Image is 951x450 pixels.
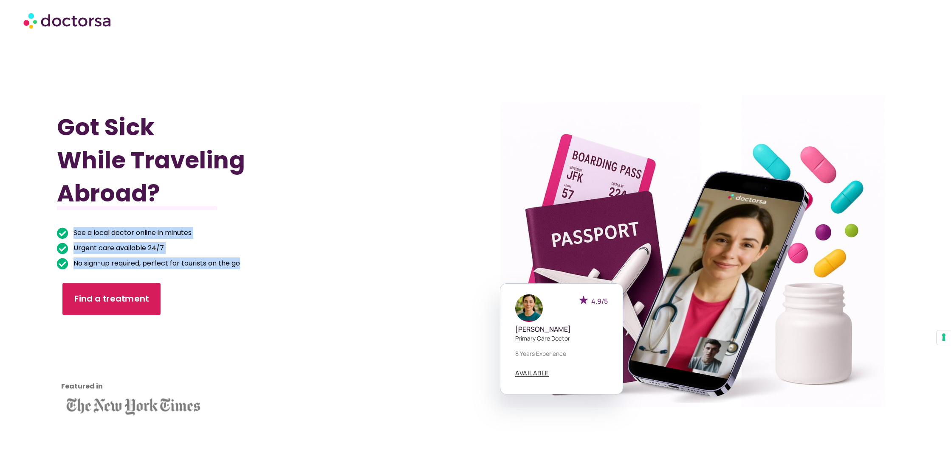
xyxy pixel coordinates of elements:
[515,370,549,377] a: AVAILABLE
[61,330,138,393] iframe: Customer reviews powered by Trustpilot
[515,349,608,358] p: 8 years experience
[71,242,164,254] span: Urgent care available 24/7
[591,296,608,306] span: 4.9/5
[71,227,192,239] span: See a local doctor online in minutes
[937,330,951,345] button: Your consent preferences for tracking technologies
[515,334,608,343] p: Primary care doctor
[515,325,608,333] h5: [PERSON_NAME]
[62,283,161,315] a: Find a treatment
[61,381,103,391] strong: Featured in
[57,111,412,210] h1: Got Sick While Traveling Abroad?
[71,257,240,269] span: No sign-up required, perfect for tourists on the go
[74,293,149,305] span: Find a treatment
